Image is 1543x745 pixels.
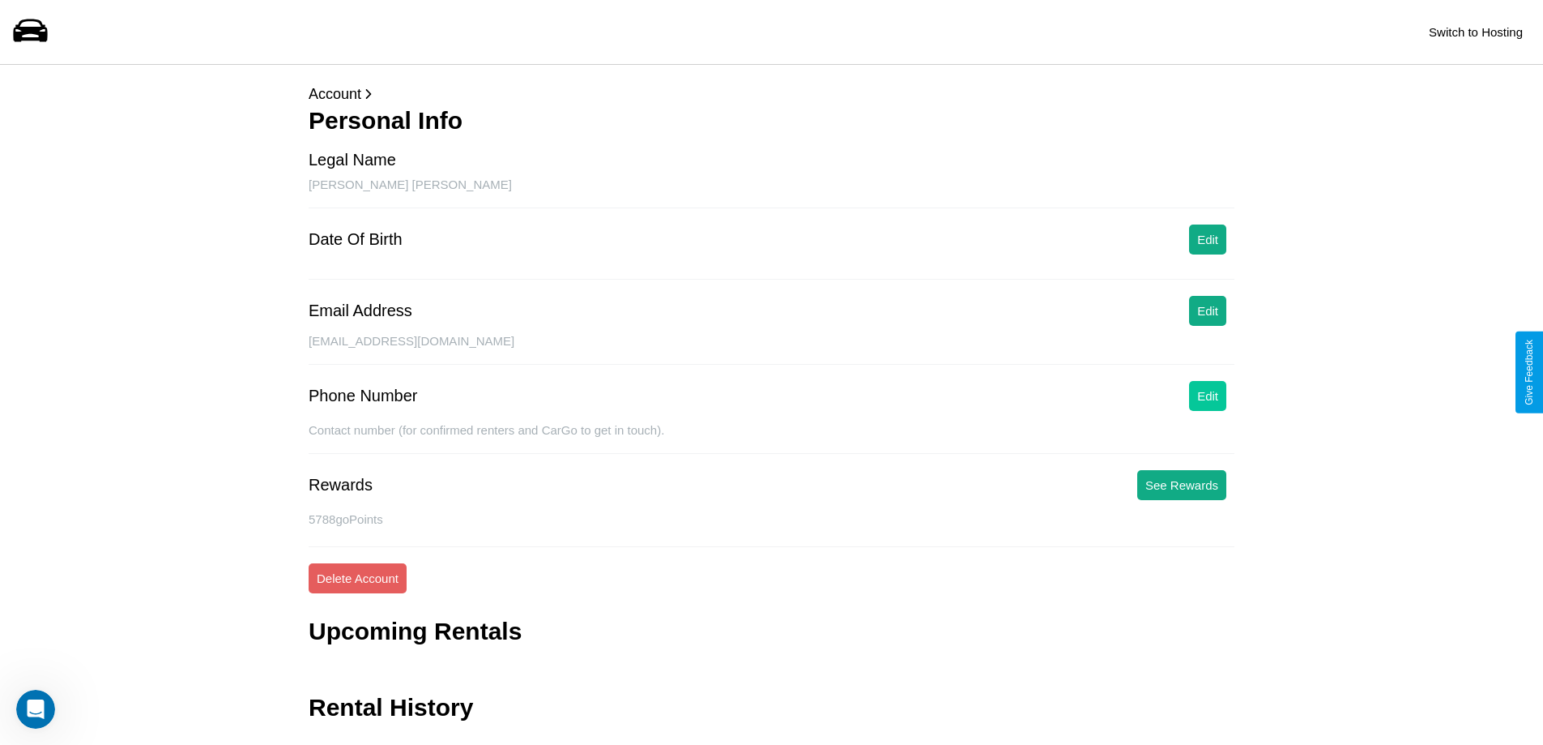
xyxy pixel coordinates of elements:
[309,423,1234,454] div: Contact number (for confirmed renters and CarGo to get in touch).
[16,690,55,729] iframe: Intercom live chat
[309,618,522,645] h3: Upcoming Rentals
[1189,225,1226,255] button: Edit
[309,81,1234,107] p: Account
[309,302,412,320] div: Email Address
[309,151,396,169] div: Legal Name
[309,387,418,405] div: Phone Number
[1421,17,1531,47] button: Switch to Hosting
[1524,340,1535,405] div: Give Feedback
[309,178,1234,208] div: [PERSON_NAME] [PERSON_NAME]
[1137,470,1226,500] button: See Rewards
[309,230,403,249] div: Date Of Birth
[1189,296,1226,326] button: Edit
[309,107,1234,135] h3: Personal Info
[309,508,1234,530] p: 5788 goPoints
[309,476,373,495] div: Rewards
[309,694,473,721] h3: Rental History
[309,563,407,593] button: Delete Account
[309,334,1234,365] div: [EMAIL_ADDRESS][DOMAIN_NAME]
[1189,381,1226,411] button: Edit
